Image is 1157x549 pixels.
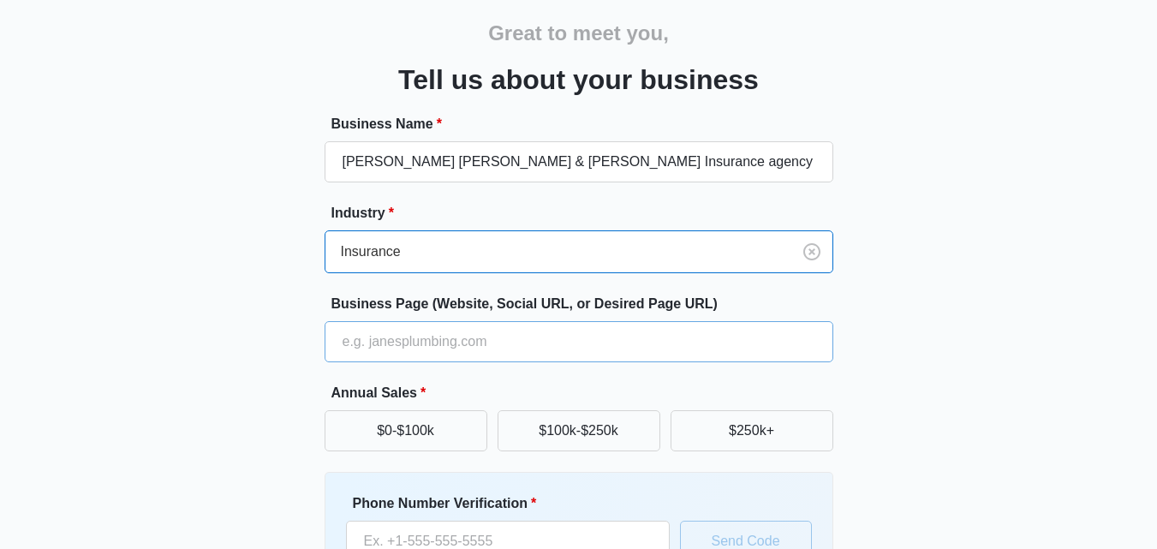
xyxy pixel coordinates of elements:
label: Business Name [331,114,840,134]
h3: Tell us about your business [398,59,759,100]
input: e.g. janesplumbing.com [325,321,833,362]
label: Business Page (Website, Social URL, or Desired Page URL) [331,294,840,314]
button: $100k-$250k [498,410,660,451]
label: Annual Sales [331,383,840,403]
label: Phone Number Verification [353,493,677,514]
label: Industry [331,203,840,224]
button: $0-$100k [325,410,487,451]
button: $250k+ [671,410,833,451]
input: e.g. Jane's Plumbing [325,141,833,182]
button: Clear [798,238,826,266]
h2: Great to meet you, [488,18,669,49]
